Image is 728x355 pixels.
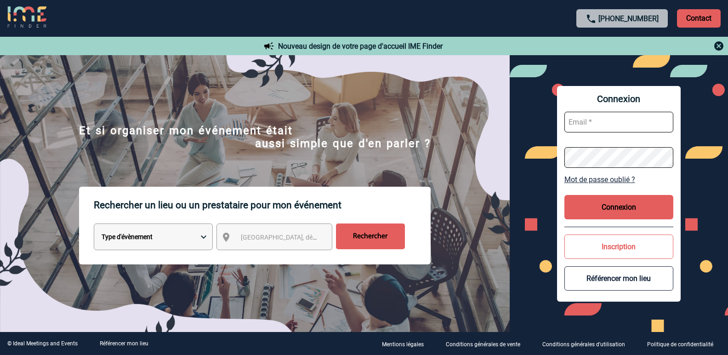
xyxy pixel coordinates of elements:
input: Rechercher [336,223,405,249]
span: [GEOGRAPHIC_DATA], département, région... [241,234,369,241]
p: Rechercher un lieu ou un prestataire pour mon événement [94,187,431,223]
p: Politique de confidentialité [647,341,713,348]
button: Connexion [564,195,674,219]
span: Connexion [564,93,674,104]
p: Conditions générales d'utilisation [542,341,625,348]
a: Politique de confidentialité [640,339,728,348]
a: Mot de passe oublié ? [564,175,674,184]
a: Conditions générales d'utilisation [535,339,640,348]
button: Référencer mon lieu [564,266,674,291]
a: Mentions légales [375,339,438,348]
img: call-24-px.png [586,13,597,24]
button: Inscription [564,235,674,259]
input: Email * [564,112,674,132]
a: Conditions générales de vente [438,339,535,348]
p: Contact [677,9,721,28]
p: Mentions légales [382,341,424,348]
p: Conditions générales de vente [446,341,520,348]
div: © Ideal Meetings and Events [7,340,78,347]
a: [PHONE_NUMBER] [598,14,659,23]
a: Référencer mon lieu [100,340,148,347]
